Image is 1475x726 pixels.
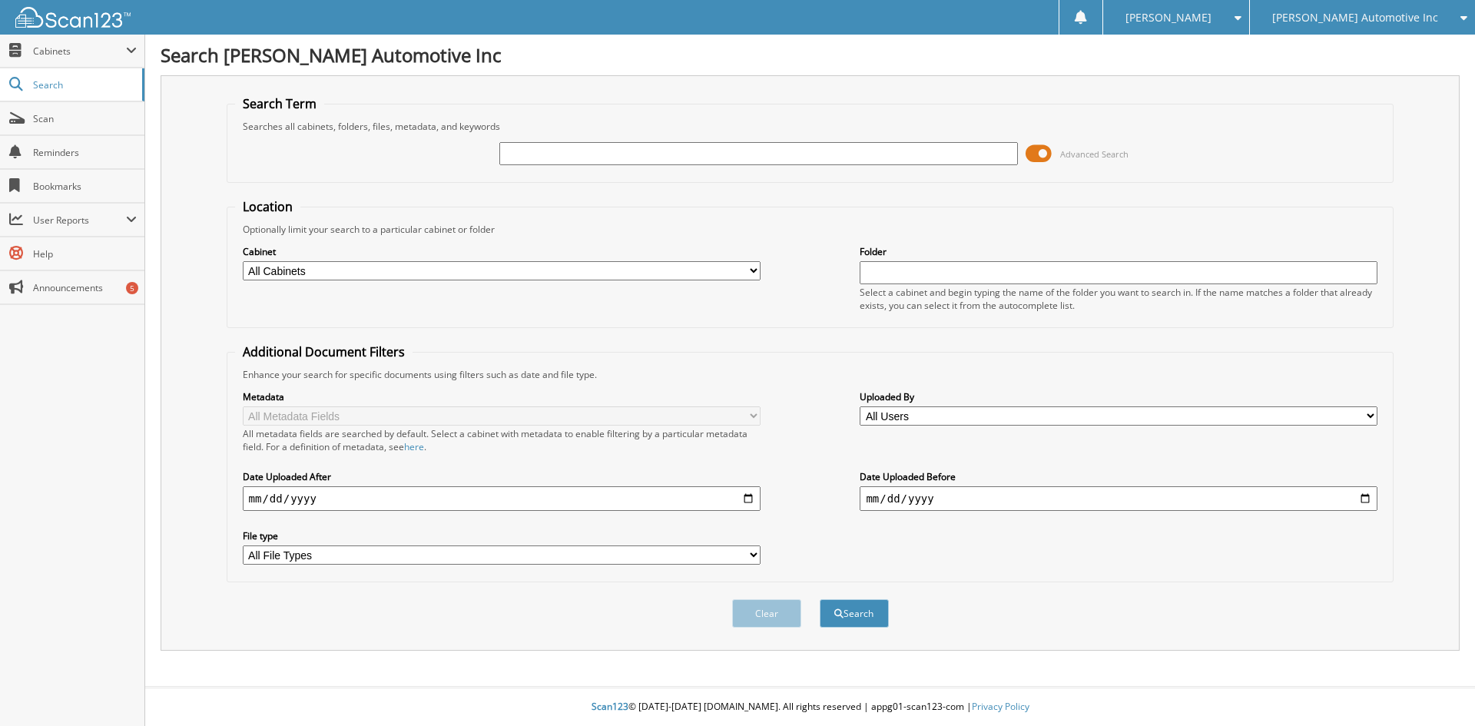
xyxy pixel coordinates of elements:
[243,245,761,258] label: Cabinet
[33,247,137,260] span: Help
[15,7,131,28] img: scan123-logo-white.svg
[33,281,137,294] span: Announcements
[33,78,134,91] span: Search
[860,486,1377,511] input: end
[1272,13,1438,22] span: [PERSON_NAME] Automotive Inc
[860,245,1377,258] label: Folder
[33,180,137,193] span: Bookmarks
[235,223,1386,236] div: Optionally limit your search to a particular cabinet or folder
[732,599,801,628] button: Clear
[243,486,761,511] input: start
[972,700,1029,713] a: Privacy Policy
[33,45,126,58] span: Cabinets
[243,390,761,403] label: Metadata
[126,282,138,294] div: 5
[235,368,1386,381] div: Enhance your search for specific documents using filters such as date and file type.
[820,599,889,628] button: Search
[235,198,300,215] legend: Location
[592,700,628,713] span: Scan123
[243,470,761,483] label: Date Uploaded After
[235,95,324,112] legend: Search Term
[33,146,137,159] span: Reminders
[860,390,1377,403] label: Uploaded By
[243,427,761,453] div: All metadata fields are searched by default. Select a cabinet with metadata to enable filtering b...
[1125,13,1211,22] span: [PERSON_NAME]
[145,688,1475,726] div: © [DATE]-[DATE] [DOMAIN_NAME]. All rights reserved | appg01-scan123-com |
[33,214,126,227] span: User Reports
[404,440,424,453] a: here
[33,112,137,125] span: Scan
[161,42,1460,68] h1: Search [PERSON_NAME] Automotive Inc
[860,470,1377,483] label: Date Uploaded Before
[235,343,413,360] legend: Additional Document Filters
[1060,148,1129,160] span: Advanced Search
[243,529,761,542] label: File type
[860,286,1377,312] div: Select a cabinet and begin typing the name of the folder you want to search in. If the name match...
[235,120,1386,133] div: Searches all cabinets, folders, files, metadata, and keywords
